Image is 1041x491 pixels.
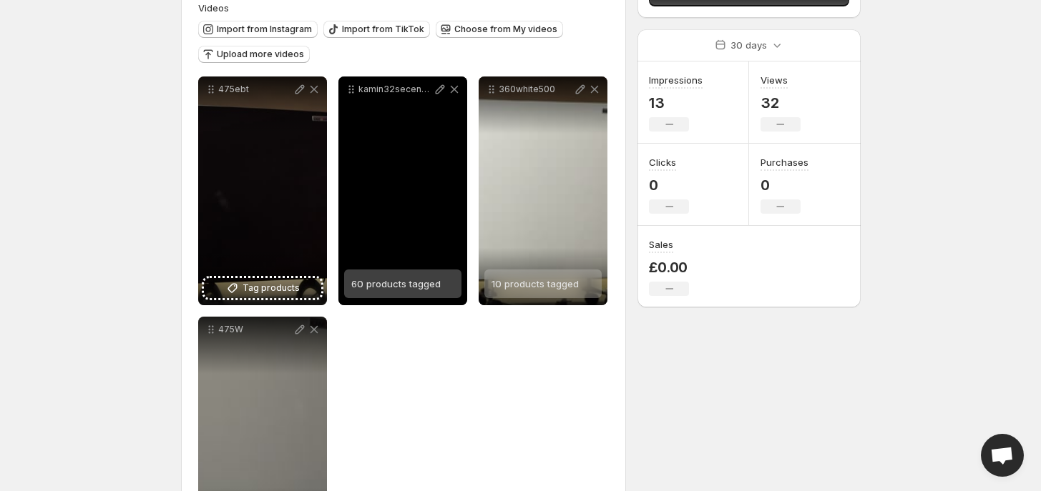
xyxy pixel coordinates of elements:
span: Import from Instagram [217,24,312,35]
p: 475W [218,324,293,335]
p: kamin32secengfull [358,84,433,95]
div: kamin32secengfull60 products tagged [338,76,467,305]
span: Videos [198,2,229,14]
p: 360white500 [499,84,573,95]
button: Import from TikTok [323,21,430,38]
h3: Impressions [649,73,703,87]
div: 475ebtTag products [198,76,327,305]
span: 60 products tagged [351,278,441,289]
p: 13 [649,94,703,111]
p: 0 [761,177,808,194]
span: Import from TikTok [342,24,424,35]
h3: Clicks [649,155,676,169]
p: £0.00 [649,259,689,276]
div: 360white50010 products tagged [479,76,607,305]
span: 10 products tagged [492,278,579,289]
h3: Views [761,73,788,87]
h3: Purchases [761,155,808,169]
span: Tag products [243,281,300,295]
p: 32 [761,94,801,111]
div: Open chat [981,434,1024,477]
h3: Sales [649,237,673,252]
span: Choose from My videos [454,24,557,35]
p: 30 days [730,38,767,52]
span: Upload more videos [217,49,304,60]
button: Choose from My videos [436,21,563,38]
p: 0 [649,177,689,194]
p: 475ebt [218,84,293,95]
button: Tag products [204,278,321,298]
button: Import from Instagram [198,21,318,38]
button: Upload more videos [198,46,310,63]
